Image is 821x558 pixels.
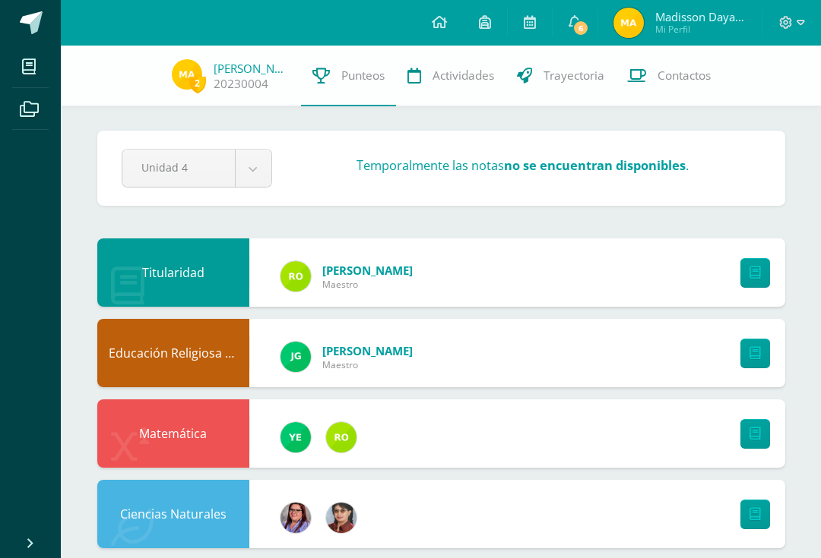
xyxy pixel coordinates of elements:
[322,263,413,278] span: [PERSON_NAME]
[326,422,357,452] img: 53ebae3843709d0b88523289b497d643.png
[658,68,711,84] span: Contactos
[97,238,249,307] div: Titularidad
[613,8,644,38] img: 4877bade2e19e29e430c11a5b67cb138.png
[572,20,589,36] span: 6
[357,157,689,174] h3: Temporalmente las notas .
[616,46,722,106] a: Contactos
[141,150,216,185] span: Unidad 4
[97,319,249,387] div: Educación Religiosa Escolar
[506,46,616,106] a: Trayectoria
[214,61,290,76] a: [PERSON_NAME]
[326,503,357,533] img: 62738a800ecd8b6fa95d10d0b85c3dbc.png
[172,59,202,90] img: 4877bade2e19e29e430c11a5b67cb138.png
[97,399,249,468] div: Matemática
[281,261,311,292] img: 53ebae3843709d0b88523289b497d643.png
[189,74,206,93] span: 2
[396,46,506,106] a: Actividades
[214,76,268,92] a: 20230004
[544,68,604,84] span: Trayectoria
[281,342,311,372] img: 3da61d9b1d2c0c7b8f7e89c78bbce001.png
[122,150,271,187] a: Unidad 4
[301,46,396,106] a: Punteos
[341,68,385,84] span: Punteos
[281,503,311,533] img: fda4ebce342fd1e8b3b59cfba0d95288.png
[322,358,413,371] span: Maestro
[322,278,413,291] span: Maestro
[504,157,686,174] strong: no se encuentran disponibles
[655,23,747,36] span: Mi Perfil
[97,480,249,548] div: Ciencias Naturales
[281,422,311,452] img: fd93c6619258ae32e8e829e8701697bb.png
[655,9,747,24] span: Madisson Dayane
[433,68,494,84] span: Actividades
[322,343,413,358] span: [PERSON_NAME]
